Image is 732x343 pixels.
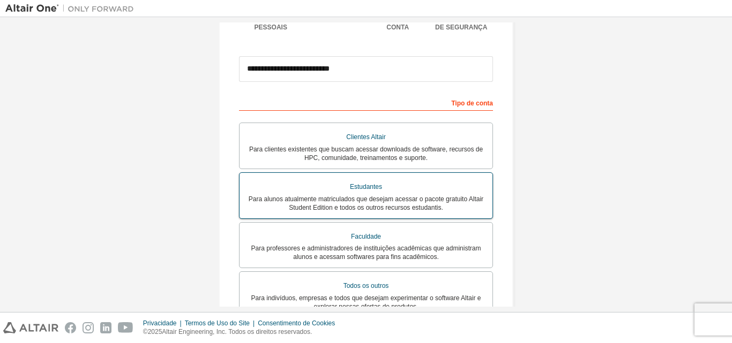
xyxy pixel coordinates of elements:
[3,322,58,333] img: altair_logo.svg
[162,328,312,336] font: Altair Engineering, Inc. Todos os direitos reservados.
[368,15,428,31] font: Informações da conta
[5,3,139,14] img: Altair Um
[148,328,162,336] font: 2025
[350,183,382,190] font: Estudantes
[100,322,111,333] img: linkedin.svg
[249,195,483,211] font: Para alunos atualmente matriculados que desejam acessar o pacote gratuito Altair Student Edition ...
[83,322,94,333] img: instagram.svg
[65,322,76,333] img: facebook.svg
[143,328,148,336] font: ©
[435,15,488,31] font: Configuração de segurança
[343,282,389,289] font: Todos os outros
[143,319,177,327] font: Privacidade
[251,245,481,261] font: Para professores e administradores de instituições acadêmicas que administram alunos e acessam so...
[249,146,483,162] font: Para clientes existentes que buscam acessar downloads de software, recursos de HPC, comunidade, t...
[247,15,295,31] font: Informações pessoais
[258,319,335,327] font: Consentimento de Cookies
[185,319,250,327] font: Termos de Uso do Site
[305,15,363,22] font: Verificar e-mail
[346,133,385,141] font: Clientes Altair
[351,233,381,240] font: Faculdade
[251,294,481,310] font: Para indivíduos, empresas e todos que desejam experimentar o software Altair e explorar nossas of...
[451,100,493,107] font: Tipo de conta
[118,322,133,333] img: youtube.svg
